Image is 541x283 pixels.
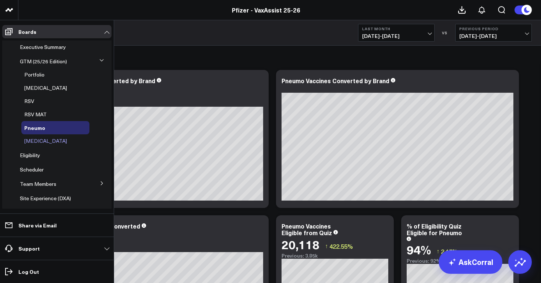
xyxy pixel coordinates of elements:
[24,125,45,131] a: Pneumo
[282,77,389,85] div: Pneumo Vaccines Converted by Brand
[362,26,431,31] b: Last Month
[407,258,513,264] div: Previous: 92%
[20,59,67,64] a: GTM (25/26 Edition)
[24,111,47,118] span: RSV MAT
[18,269,39,275] p: Log Out
[407,243,431,256] div: 94%
[20,195,71,202] span: Site Experience (DXA)
[325,241,328,251] span: ↑
[31,101,263,107] div: Previous: 327
[441,247,458,255] span: 2.17%
[31,246,263,252] div: Previous: 137
[20,180,56,187] span: Team Members
[24,85,67,91] a: [MEDICAL_DATA]
[24,98,34,105] span: RSV
[18,29,36,35] p: Boards
[24,84,67,91] span: [MEDICAL_DATA]
[282,222,332,237] div: Pneumo Vaccines Eligible from Quiz
[2,265,112,278] a: Log Out
[24,98,34,104] a: RSV
[455,24,532,42] button: Previous Period[DATE]-[DATE]
[20,44,66,50] a: Executive Summary
[439,250,502,274] a: AskCorral
[24,71,45,78] span: Portfolio
[362,33,431,39] span: [DATE] - [DATE]
[20,58,67,65] span: GTM (25/26 Edition)
[18,245,40,251] p: Support
[20,167,44,173] a: Scheduler
[24,138,67,144] a: [MEDICAL_DATA]
[459,33,528,39] span: [DATE] - [DATE]
[438,31,452,35] div: VS
[282,238,319,251] div: 20,118
[20,181,56,187] a: Team Members
[24,112,47,117] a: RSV MAT
[20,152,40,159] span: Eligibility
[20,195,71,201] a: Site Experience (DXA)
[358,24,435,42] button: Last Month[DATE]-[DATE]
[20,43,66,50] span: Executive Summary
[24,124,45,131] span: Pneumo
[20,152,40,158] a: Eligibility
[282,253,388,259] div: Previous: 3.85k
[329,242,353,250] span: 422.55%
[407,222,462,237] div: % of Eligibility Quiz Eligible for Pneumo
[24,137,67,144] span: [MEDICAL_DATA]
[24,72,45,78] a: Portfolio
[18,222,57,228] p: Share via Email
[232,6,300,14] a: Pfizer - VaxAssist 25-26
[459,26,528,31] b: Previous Period
[436,247,439,256] span: ↑
[20,166,44,173] span: Scheduler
